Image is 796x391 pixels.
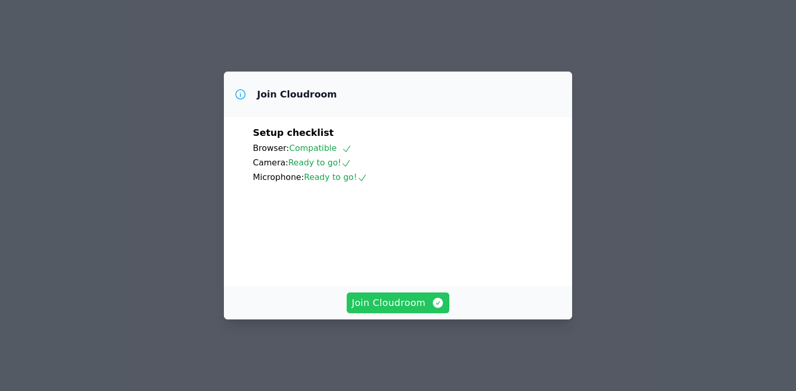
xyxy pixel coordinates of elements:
[347,292,450,313] button: Join Cloudroom
[253,158,288,167] span: Camera:
[253,143,289,153] span: Browser:
[289,143,352,153] span: Compatible
[352,296,445,310] span: Join Cloudroom
[304,172,367,182] span: Ready to go!
[257,88,337,101] h3: Join Cloudroom
[288,158,351,167] span: Ready to go!
[253,127,334,138] span: Setup checklist
[253,172,304,182] span: Microphone:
